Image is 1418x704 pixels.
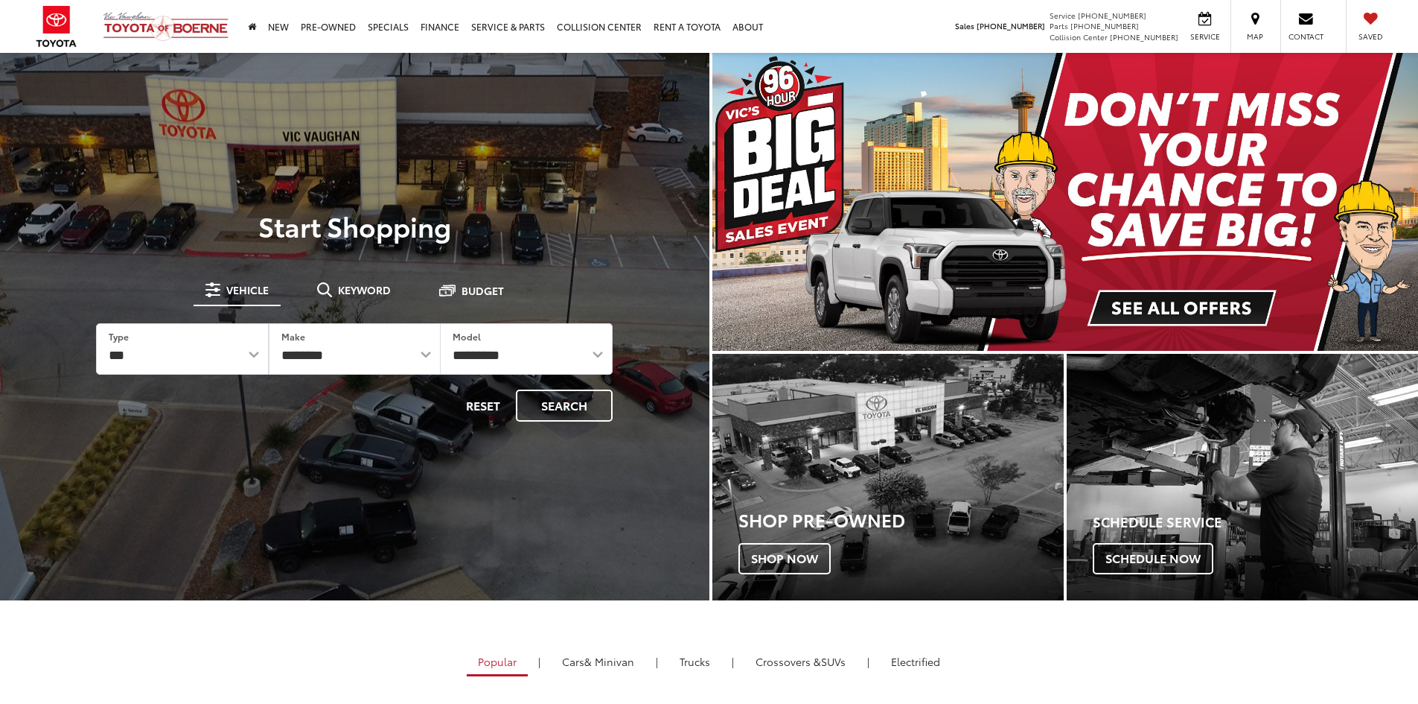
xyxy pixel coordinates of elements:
a: Popular [467,649,528,676]
span: Contact [1288,31,1323,42]
li: | [652,654,662,669]
div: Toyota [712,354,1064,600]
span: Saved [1354,31,1387,42]
span: Parts [1050,20,1068,31]
span: [PHONE_NUMBER] [977,20,1045,31]
span: Service [1050,10,1076,21]
span: Budget [462,285,504,296]
label: Model [453,330,481,343]
span: [PHONE_NUMBER] [1110,31,1178,42]
div: Toyota [1067,354,1418,600]
span: Crossovers & [756,654,821,669]
span: Sales [955,20,974,31]
a: Schedule Service Schedule Now [1067,354,1418,600]
li: | [728,654,738,669]
label: Make [281,330,305,343]
span: Map [1239,31,1271,42]
a: Cars [551,649,645,674]
span: & Minivan [584,654,634,669]
span: Shop Now [738,543,831,574]
button: Reset [453,390,513,422]
p: Start Shopping [63,211,647,241]
h4: Schedule Service [1093,515,1418,530]
span: [PHONE_NUMBER] [1070,20,1139,31]
label: Type [109,330,129,343]
li: | [534,654,544,669]
li: | [863,654,873,669]
img: Vic Vaughan Toyota of Boerne [103,11,229,42]
a: SUVs [744,649,857,674]
button: Search [516,390,613,422]
span: Service [1188,31,1221,42]
a: Electrified [880,649,951,674]
a: Shop Pre-Owned Shop Now [712,354,1064,600]
a: Trucks [668,649,721,674]
span: Schedule Now [1093,543,1213,574]
span: Collision Center [1050,31,1108,42]
h3: Shop Pre-Owned [738,510,1064,529]
span: Keyword [338,285,391,295]
span: [PHONE_NUMBER] [1078,10,1146,21]
span: Vehicle [226,285,269,295]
